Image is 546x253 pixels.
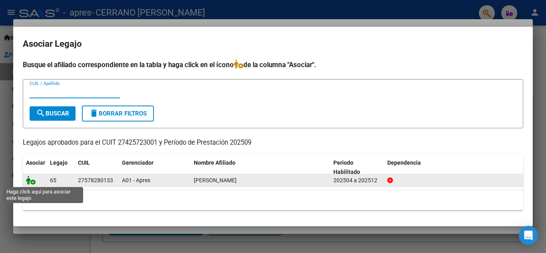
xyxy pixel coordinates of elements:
[82,106,154,122] button: Borrar Filtros
[333,176,381,185] div: 202504 a 202512
[330,154,384,181] datatable-header-cell: Periodo Habilitado
[30,106,76,121] button: Buscar
[36,108,46,118] mat-icon: search
[26,159,45,166] span: Asociar
[50,177,56,183] span: 65
[384,154,524,181] datatable-header-cell: Dependencia
[78,176,113,185] div: 27578280133
[50,159,68,166] span: Legajo
[36,110,69,117] span: Buscar
[387,159,421,166] span: Dependencia
[47,154,75,181] datatable-header-cell: Legajo
[119,154,191,181] datatable-header-cell: Gerenciador
[333,159,360,175] span: Periodo Habilitado
[23,138,523,148] p: Legajos aprobados para el CUIT 27425723001 y Período de Prestación 202509
[23,36,523,52] h2: Asociar Legajo
[78,159,90,166] span: CUIL
[122,159,153,166] span: Gerenciador
[191,154,330,181] datatable-header-cell: Nombre Afiliado
[89,110,147,117] span: Borrar Filtros
[23,190,523,210] div: 1 registros
[23,154,47,181] datatable-header-cell: Asociar
[122,177,150,183] span: A01 - Apres
[75,154,119,181] datatable-header-cell: CUIL
[519,226,538,245] div: Open Intercom Messenger
[194,177,237,183] span: MATTIA MILAGROS ABIGAIL
[23,60,523,70] h4: Busque el afiliado correspondiente en la tabla y haga click en el ícono de la columna "Asociar".
[194,159,235,166] span: Nombre Afiliado
[89,108,99,118] mat-icon: delete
